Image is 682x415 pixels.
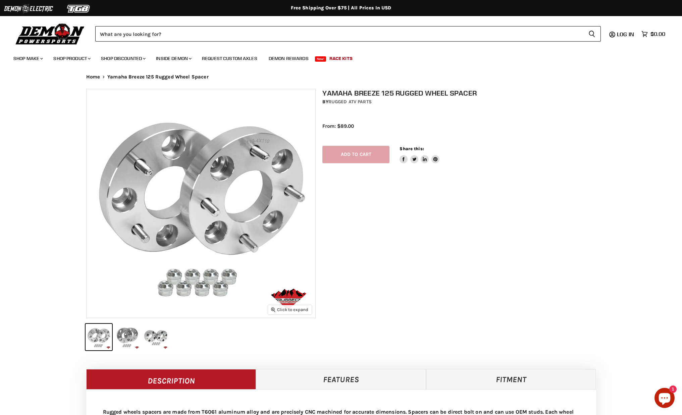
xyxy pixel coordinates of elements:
[400,146,439,164] aside: Share this:
[8,49,664,65] ul: Main menu
[95,26,601,42] form: Product
[322,89,603,97] h1: Yamaha Breeze 125 Rugged Wheel Spacer
[322,123,354,129] span: From: $89.00
[86,369,256,389] a: Description
[614,31,638,37] a: Log in
[73,5,610,11] div: Free Shipping Over $75 | All Prices In USD
[315,56,326,62] span: New!
[87,89,315,318] img: Yamaha Breeze 125 Rugged Wheel Spacer
[73,74,610,80] nav: Breadcrumbs
[264,52,314,65] a: Demon Rewards
[3,2,54,15] img: Demon Electric Logo 2
[328,99,372,105] a: Rugged ATV Parts
[143,324,169,350] button: Yamaha Breeze 125 Rugged Wheel Spacer thumbnail
[638,29,669,39] a: $0.00
[107,74,209,80] span: Yamaha Breeze 125 Rugged Wheel Spacer
[617,31,634,38] span: Log in
[54,2,104,15] img: TGB Logo 2
[400,146,424,151] span: Share this:
[271,307,308,312] span: Click to expand
[13,22,87,46] img: Demon Powersports
[426,369,596,389] a: Fitment
[151,52,196,65] a: Inside Demon
[86,74,100,80] a: Home
[324,52,358,65] a: Race Kits
[322,98,603,106] div: by
[96,52,150,65] a: Shop Discounted
[652,388,677,410] inbox-online-store-chat: Shopify online store chat
[86,324,112,350] button: Yamaha Breeze 125 Rugged Wheel Spacer thumbnail
[197,52,262,65] a: Request Custom Axles
[268,305,312,314] button: Click to expand
[114,324,141,350] button: Yamaha Breeze 125 Rugged Wheel Spacer thumbnail
[48,52,95,65] a: Shop Product
[650,31,665,37] span: $0.00
[8,52,47,65] a: Shop Make
[583,26,601,42] button: Search
[95,26,583,42] input: Search
[256,369,426,389] a: Features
